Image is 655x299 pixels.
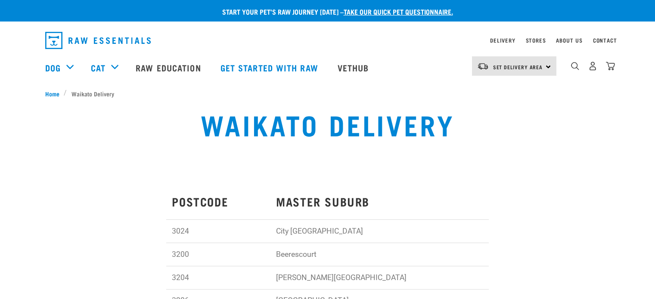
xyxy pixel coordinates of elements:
[270,243,489,266] td: Beerescourt
[556,39,582,42] a: About Us
[45,89,610,98] nav: breadcrumbs
[329,50,380,85] a: Vethub
[166,243,270,266] td: 3200
[276,195,483,208] h3: MASTER SUBURB
[172,195,264,208] h3: POSTCODE
[270,220,489,243] td: City [GEOGRAPHIC_DATA]
[526,39,546,42] a: Stores
[166,220,270,243] td: 3024
[38,28,617,52] nav: dropdown navigation
[490,39,515,42] a: Delivery
[45,89,64,98] a: Home
[270,266,489,289] td: [PERSON_NAME][GEOGRAPHIC_DATA]
[45,61,61,74] a: Dog
[493,65,543,68] span: Set Delivery Area
[125,108,531,139] h1: Waikato Delivery
[212,50,329,85] a: Get started with Raw
[477,62,489,70] img: van-moving.png
[571,62,579,70] img: home-icon-1@2x.png
[45,32,151,49] img: Raw Essentials Logo
[45,89,59,98] span: Home
[166,266,270,289] td: 3204
[588,62,597,71] img: user.png
[127,50,211,85] a: Raw Education
[91,61,106,74] a: Cat
[344,9,453,13] a: take our quick pet questionnaire.
[593,39,617,42] a: Contact
[606,62,615,71] img: home-icon@2x.png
